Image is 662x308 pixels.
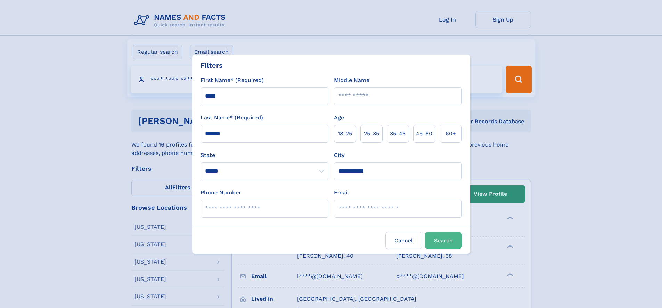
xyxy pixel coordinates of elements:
[334,76,369,84] label: Middle Name
[338,130,352,138] span: 18‑25
[201,189,241,197] label: Phone Number
[334,114,344,122] label: Age
[385,232,422,249] label: Cancel
[364,130,379,138] span: 25‑35
[201,76,264,84] label: First Name* (Required)
[201,114,263,122] label: Last Name* (Required)
[416,130,432,138] span: 45‑60
[334,189,349,197] label: Email
[390,130,406,138] span: 35‑45
[425,232,462,249] button: Search
[334,151,344,159] label: City
[446,130,456,138] span: 60+
[201,60,223,70] div: Filters
[201,151,328,159] label: State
